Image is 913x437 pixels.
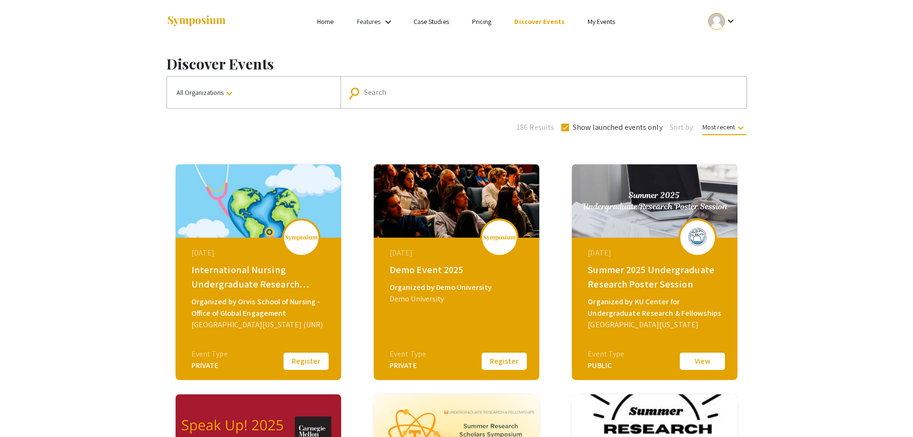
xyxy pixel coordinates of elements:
[357,17,381,26] a: Features
[588,247,724,259] div: [DATE]
[176,164,341,238] img: global-connections-in-nursing-philippines-neva_eventCoverPhoto_3453dd__thumb.png
[588,360,624,371] div: PUBLIC
[166,15,226,28] img: Symposium by ForagerOne
[517,122,554,133] span: 186 Results
[702,123,747,135] span: Most recent
[224,88,235,99] mat-icon: keyboard_arrow_down
[382,16,394,28] mat-icon: Expand Features list
[317,17,333,26] a: Home
[514,17,565,26] a: Discover Events
[572,164,737,238] img: summer-2025-undergraduate-research-poster-session_eventCoverPhoto_77f9a4__thumb.jpg
[483,234,516,241] img: logo_v2.png
[191,360,228,371] div: PRIVATE
[390,360,426,371] div: PRIVATE
[670,122,695,133] span: Sort by:
[588,17,615,26] a: My Events
[390,293,526,305] div: Demo University
[390,263,526,277] div: Demo Event 2025
[191,247,328,259] div: [DATE]
[390,348,426,360] div: Event Type
[191,296,328,319] div: Organized by Orvis School of Nursing - Office of Global Engagement
[588,296,724,319] div: Organized by KU Center for Undergraduate Research & Fellowships
[166,55,747,72] h1: Discover Events
[588,348,624,360] div: Event Type
[735,122,747,134] mat-icon: keyboard_arrow_down
[414,17,449,26] a: Case Studies
[480,351,528,371] button: Register
[191,319,328,331] div: [GEOGRAPHIC_DATA][US_STATE] (UNR)
[588,263,724,291] div: Summer 2025 Undergraduate Research Poster Session
[7,394,41,430] iframe: Chat
[350,85,364,102] mat-icon: Search
[285,234,318,241] img: logo_v2.png
[282,351,330,371] button: Register
[191,263,328,291] div: International Nursing Undergraduate Research Symposium (INURS)
[588,319,724,331] div: [GEOGRAPHIC_DATA][US_STATE]
[374,164,539,238] img: demo-event-2025_eventCoverPhoto_e268cd__thumb.jpg
[725,15,736,27] mat-icon: Expand account dropdown
[683,225,712,249] img: summer-2025-undergraduate-research-poster-session_eventLogo_a048e7_.png
[191,348,228,360] div: Event Type
[678,351,726,371] button: View
[390,282,526,293] div: Organized by Demo University
[167,77,341,108] button: All Organizations
[177,88,235,97] span: All Organizations
[698,11,747,32] button: Expand account dropdown
[695,118,754,136] button: Most recent
[472,17,492,26] a: Pricing
[390,247,526,259] div: [DATE]
[573,122,663,133] span: Show launched events only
